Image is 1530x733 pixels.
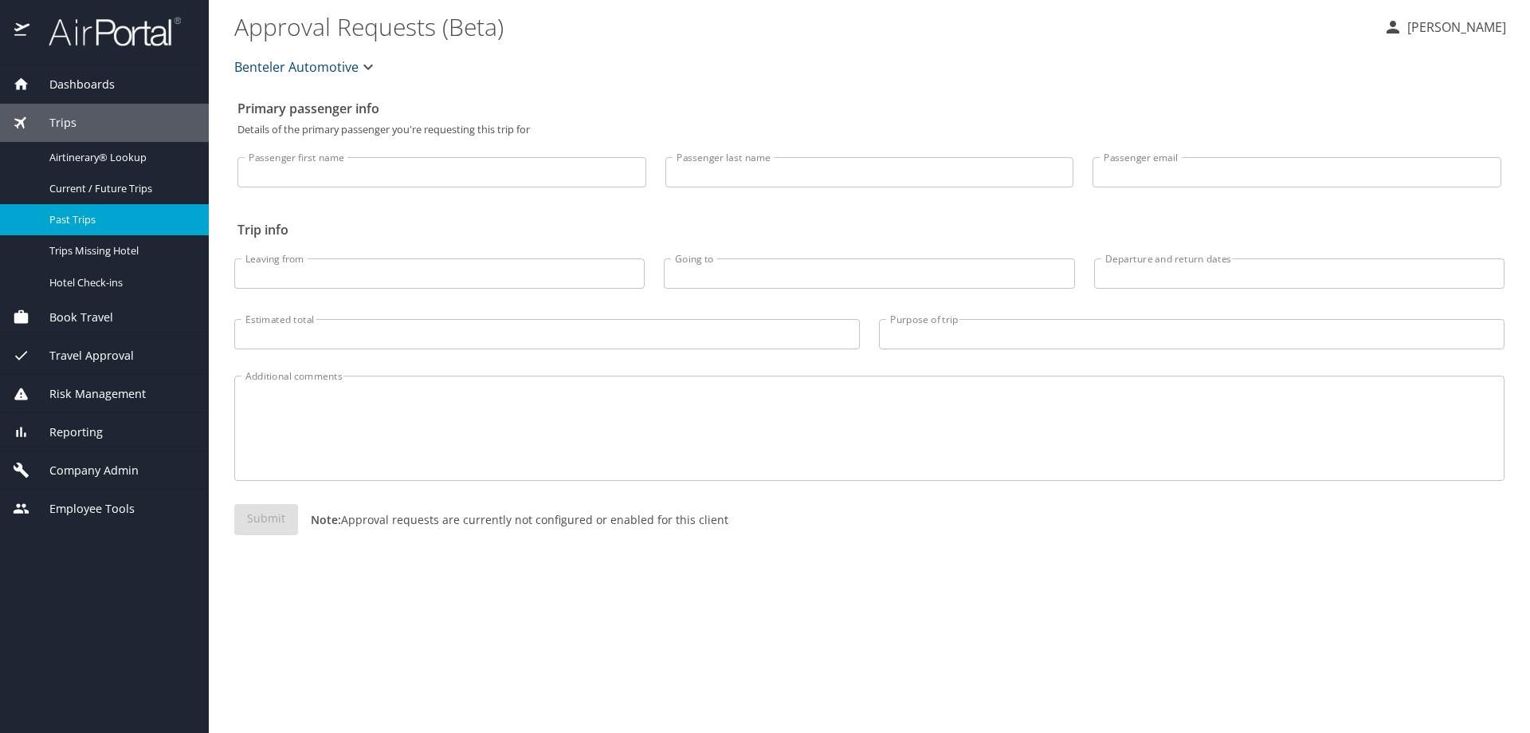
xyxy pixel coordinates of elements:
span: Current / Future Trips [49,181,190,196]
span: Company Admin [29,462,139,479]
h1: Approval Requests (Beta) [234,2,1371,51]
button: Benteler Automotive [228,51,384,83]
span: Employee Tools [29,500,135,518]
span: Trips [29,114,76,132]
img: icon-airportal.png [14,16,31,47]
img: airportal-logo.png [31,16,181,47]
span: Hotel Check-ins [49,275,190,290]
button: [PERSON_NAME] [1377,13,1512,41]
h2: Trip info [237,217,1501,242]
strong: Note: [311,512,341,527]
span: Book Travel [29,309,113,326]
p: [PERSON_NAME] [1402,18,1506,37]
span: Benteler Automotive [234,56,359,78]
h2: Primary passenger info [237,96,1501,121]
span: Travel Approval [29,347,134,365]
span: Risk Management [29,385,146,403]
span: Airtinerary® Lookup [49,150,190,165]
span: Reporting [29,424,103,441]
span: Dashboards [29,76,115,93]
span: Past Trips [49,212,190,227]
p: Details of the primary passenger you're requesting this trip for [237,124,1501,135]
span: Trips Missing Hotel [49,243,190,258]
p: Approval requests are currently not configured or enabled for this client [298,511,728,528]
